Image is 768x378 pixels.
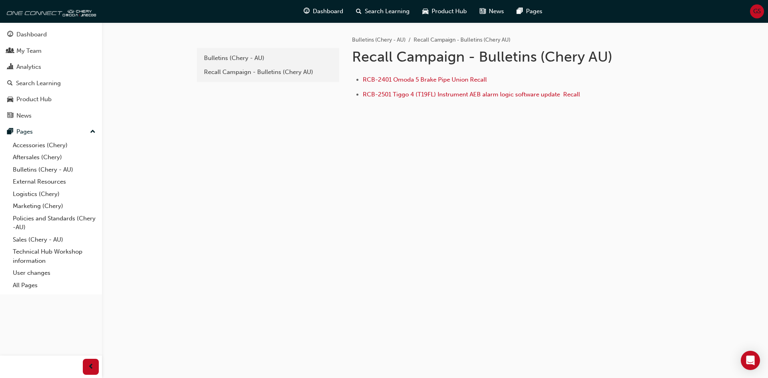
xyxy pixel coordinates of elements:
span: people-icon [7,48,13,55]
a: car-iconProduct Hub [416,3,473,20]
li: Recall Campaign - Bulletins (Chery AU) [414,36,510,45]
span: up-icon [90,127,96,137]
span: car-icon [422,6,428,16]
span: Dashboard [313,7,343,16]
span: News [489,7,504,16]
a: Dashboard [3,27,99,42]
button: Pages [3,124,99,139]
div: Dashboard [16,30,47,39]
div: Analytics [16,62,41,72]
div: News [16,111,32,120]
span: guage-icon [304,6,310,16]
a: External Resources [10,176,99,188]
a: Bulletins (Chery - AU) [10,164,99,176]
span: Product Hub [432,7,467,16]
span: guage-icon [7,31,13,38]
a: Aftersales (Chery) [10,151,99,164]
span: search-icon [356,6,362,16]
span: pages-icon [7,128,13,136]
div: Pages [16,127,33,136]
button: DashboardMy TeamAnalyticsSearch LearningProduct HubNews [3,26,99,124]
span: news-icon [7,112,13,120]
button: GS [750,4,764,18]
a: News [3,108,99,123]
div: My Team [16,46,42,56]
span: prev-icon [88,362,94,372]
a: All Pages [10,279,99,292]
span: chart-icon [7,64,13,71]
span: GS [753,7,761,16]
div: Recall Campaign - Bulletins (Chery AU) [204,68,332,77]
h1: Recall Campaign - Bulletins (Chery AU) [352,48,614,66]
a: Accessories (Chery) [10,139,99,152]
a: Analytics [3,60,99,74]
a: Recall Campaign - Bulletins (Chery AU) [200,65,336,79]
span: search-icon [7,80,13,87]
span: Search Learning [365,7,410,16]
a: news-iconNews [473,3,510,20]
a: RCB-2501 Tiggo 4 (T19FL) Instrument AEB alarm logic software update Recall [363,91,580,98]
a: search-iconSearch Learning [350,3,416,20]
span: car-icon [7,96,13,103]
a: User changes [10,267,99,279]
a: RCB-2401 Omoda 5 Brake Pipe Union Recall [363,76,487,83]
img: oneconnect [4,3,96,19]
a: Policies and Standards (Chery -AU) [10,212,99,234]
a: pages-iconPages [510,3,549,20]
span: RCB-2501 Tiggo 4 (T19FL) Instrument AEB alarm logic software update ﻿ Recall [363,91,580,98]
span: Pages [526,7,542,16]
div: Search Learning [16,79,61,88]
span: pages-icon [517,6,523,16]
a: Bulletins (Chery - AU) [200,51,336,65]
a: Bulletins (Chery - AU) [352,36,406,43]
a: Product Hub [3,92,99,107]
a: Logistics (Chery) [10,188,99,200]
a: Sales (Chery - AU) [10,234,99,246]
a: My Team [3,44,99,58]
a: Search Learning [3,76,99,91]
span: news-icon [480,6,486,16]
a: Marketing (Chery) [10,200,99,212]
div: Product Hub [16,95,52,104]
div: Bulletins (Chery - AU) [204,54,332,63]
a: guage-iconDashboard [297,3,350,20]
div: Open Intercom Messenger [741,351,760,370]
a: Technical Hub Workshop information [10,246,99,267]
